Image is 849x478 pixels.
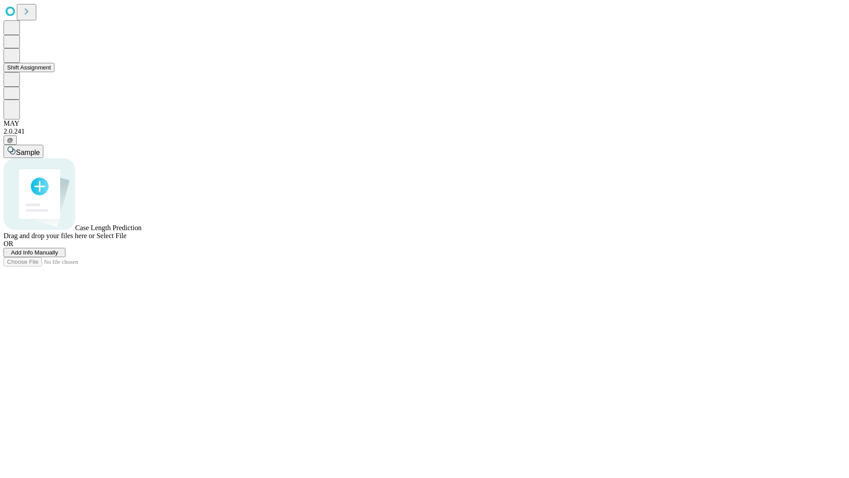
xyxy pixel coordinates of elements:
[75,224,141,231] span: Case Length Prediction
[7,137,13,143] span: @
[4,248,65,257] button: Add Info Manually
[11,249,58,256] span: Add Info Manually
[4,119,845,127] div: MAY
[4,240,13,247] span: OR
[4,127,845,135] div: 2.0.241
[4,232,95,239] span: Drag and drop your files here or
[16,149,40,156] span: Sample
[96,232,126,239] span: Select File
[4,135,17,145] button: @
[4,63,54,72] button: Shift Assignment
[4,145,43,158] button: Sample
